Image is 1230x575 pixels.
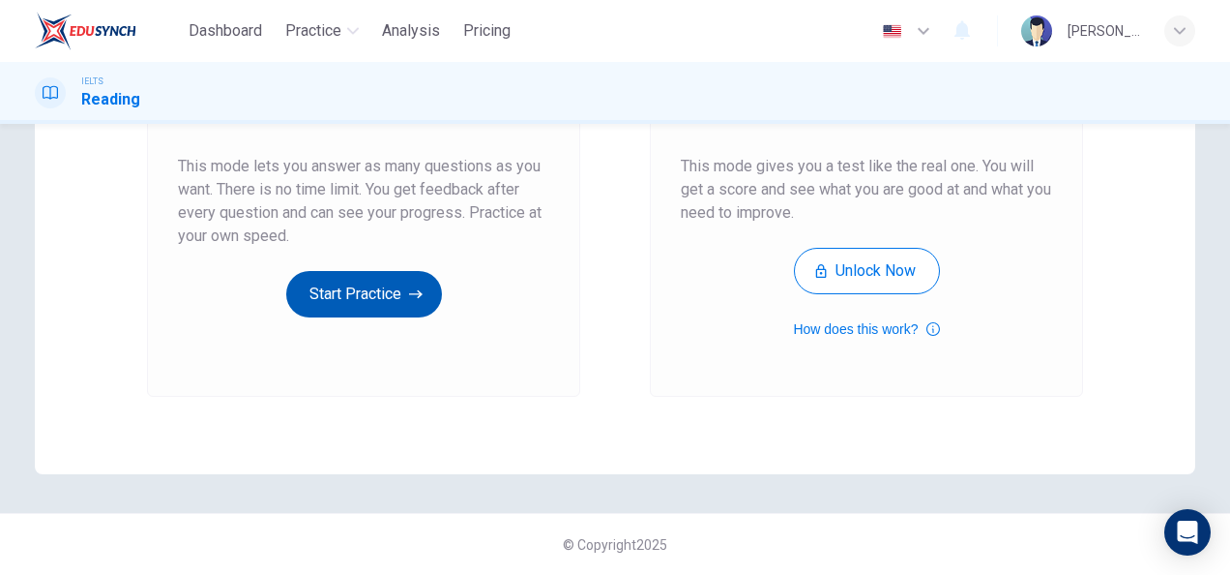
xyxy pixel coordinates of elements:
[1164,509,1211,556] div: Open Intercom Messenger
[382,19,440,43] span: Analysis
[35,12,136,50] img: EduSynch logo
[563,537,667,553] span: © Copyright 2025
[455,14,518,48] button: Pricing
[189,19,262,43] span: Dashboard
[1068,19,1141,43] div: [PERSON_NAME]
[278,14,366,48] button: Practice
[181,14,270,48] button: Dashboard
[374,14,448,48] button: Analysis
[178,155,549,248] span: This mode lets you answer as many questions as you want. There is no time limit. You get feedback...
[286,271,442,318] button: Start Practice
[81,88,140,111] h1: Reading
[1021,15,1052,46] img: Profile picture
[793,318,939,341] button: How does this work?
[81,75,103,88] span: IELTS
[681,155,1052,225] span: This mode gives you a test like the real one. You will get a score and see what you are good at a...
[463,19,511,43] span: Pricing
[285,19,341,43] span: Practice
[35,12,181,50] a: EduSynch logo
[794,248,940,294] button: Unlock Now
[880,24,904,39] img: en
